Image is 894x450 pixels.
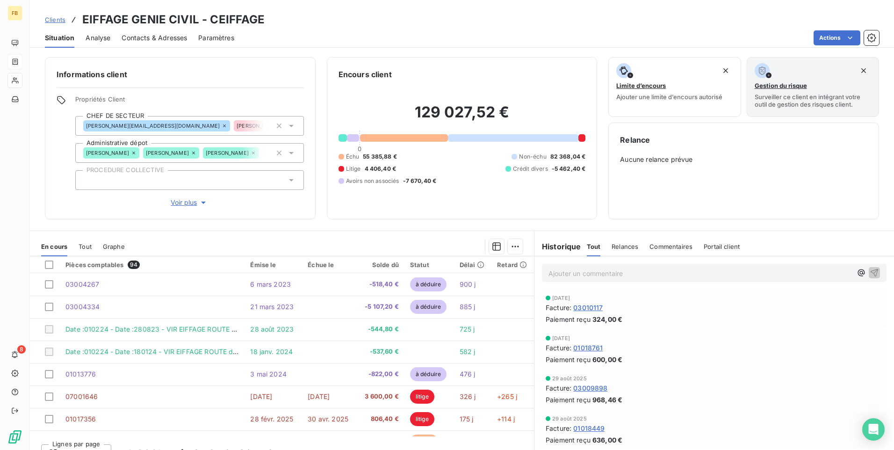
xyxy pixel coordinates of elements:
span: 28 févr. 2025 [250,415,293,423]
span: [DATE] [552,335,570,341]
span: 725 j [460,325,475,333]
span: 01018449 [573,423,605,433]
span: à déduire [410,300,447,314]
span: 0 [358,145,361,152]
span: [DATE] [308,392,330,400]
button: Actions [814,30,860,45]
span: à déduire [410,277,447,291]
a: Clients [45,15,65,24]
span: Propriétés Client [75,95,304,109]
span: Ajouter une limite d’encours autorisé [616,93,722,101]
span: 55 385,88 € [363,152,397,161]
span: litige [410,412,434,426]
span: Situation [45,33,74,43]
span: Paiement reçu [546,355,591,364]
span: 8 [17,345,26,354]
span: 885 j [460,303,476,311]
span: 3 600,00 € [361,392,399,401]
span: -7 670,40 € [403,177,437,185]
button: Gestion du risqueSurveiller ce client en intégrant votre outil de gestion des risques client. [747,57,879,117]
span: Aucune relance prévue [620,155,867,164]
span: [PERSON_NAME] [206,150,249,156]
span: Relances [612,243,638,250]
span: litige [410,390,434,404]
h6: Historique [534,241,581,252]
span: 03004334 [65,303,100,311]
span: Paiement reçu [546,395,591,405]
span: 806,40 € [361,414,399,424]
span: 18 janv. 2024 [250,348,293,356]
input: Ajouter une valeur [83,176,91,184]
span: [DATE] [552,295,570,301]
h6: Informations client [57,69,304,80]
button: Limite d’encoursAjouter une limite d’encours autorisé [608,57,741,117]
div: Délai [460,261,486,269]
button: Voir plus [75,197,304,208]
div: Émise le [250,261,296,269]
div: Statut [410,261,448,269]
span: 07001646 [65,392,98,400]
span: Échu [346,152,360,161]
span: 21 mars 2023 [250,303,294,311]
span: Avoirs non associés [346,177,399,185]
span: Tout [587,243,601,250]
span: Facture : [546,343,571,353]
span: 600,00 € [592,355,622,364]
span: 324,00 € [592,314,622,324]
span: 94 [128,261,140,269]
span: 82 368,04 € [550,152,586,161]
span: 582 j [460,348,476,356]
input: Ajouter une valeur [264,122,272,130]
span: -5 107,20 € [361,302,399,312]
span: Crédit divers [513,165,548,173]
span: Gestion du risque [755,82,807,89]
div: Solde dû [361,261,399,269]
span: [PERSON_NAME] [237,123,280,129]
span: Graphe [103,243,125,250]
span: échue [410,435,438,449]
span: -822,00 € [361,370,399,379]
span: [PERSON_NAME] [86,150,129,156]
span: 03004267 [65,280,99,288]
span: 30 avr. 2025 [308,415,348,423]
span: Litige [346,165,361,173]
span: Commentaires [649,243,692,250]
span: Paiement reçu [546,314,591,324]
span: Date :010224 - Date :180124 - VIR EIFFAGE ROUTE doublon paiement 0101 [65,348,301,356]
img: Logo LeanPay [7,429,22,444]
span: 968,46 € [592,395,622,405]
div: FB [7,6,22,21]
span: -5 462,40 € [552,165,586,173]
span: [DATE] [250,392,272,400]
span: [PERSON_NAME][EMAIL_ADDRESS][DOMAIN_NAME] [86,123,220,129]
span: -537,60 € [361,347,399,356]
span: En cours [41,243,67,250]
span: Date :010224 - Date :280823 - VIR EIFFAGE ROUTE ILE DE FRA DOUBLE RGT [65,325,310,333]
span: 175 j [460,415,474,423]
span: Surveiller ce client en intégrant votre outil de gestion des risques client. [755,93,871,108]
span: 01013776 [65,370,96,378]
span: +265 j [497,392,517,400]
span: -544,80 € [361,325,399,334]
span: 01017356 [65,415,96,423]
h6: Encours client [339,69,392,80]
span: 6 mars 2023 [250,280,291,288]
span: Facture : [546,423,571,433]
span: Contacts & Adresses [122,33,187,43]
span: Facture : [546,383,571,393]
div: Pièces comptables [65,261,239,269]
span: 03010117 [573,303,603,312]
span: [PERSON_NAME] [146,150,189,156]
input: Ajouter une valeur [264,149,272,157]
span: Non-échu [519,152,546,161]
span: 4 406,40 € [365,165,397,173]
span: 900 j [460,280,476,288]
span: 3 mai 2024 [250,370,287,378]
span: Voir plus [171,198,208,207]
span: 476 j [460,370,476,378]
h3: EIFFAGE GENIE CIVIL - CEIFFAGE [82,11,265,28]
h2: 129 027,52 € [339,103,586,131]
span: 01018761 [573,343,603,353]
span: 03009898 [573,383,607,393]
div: Échue le [308,261,350,269]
